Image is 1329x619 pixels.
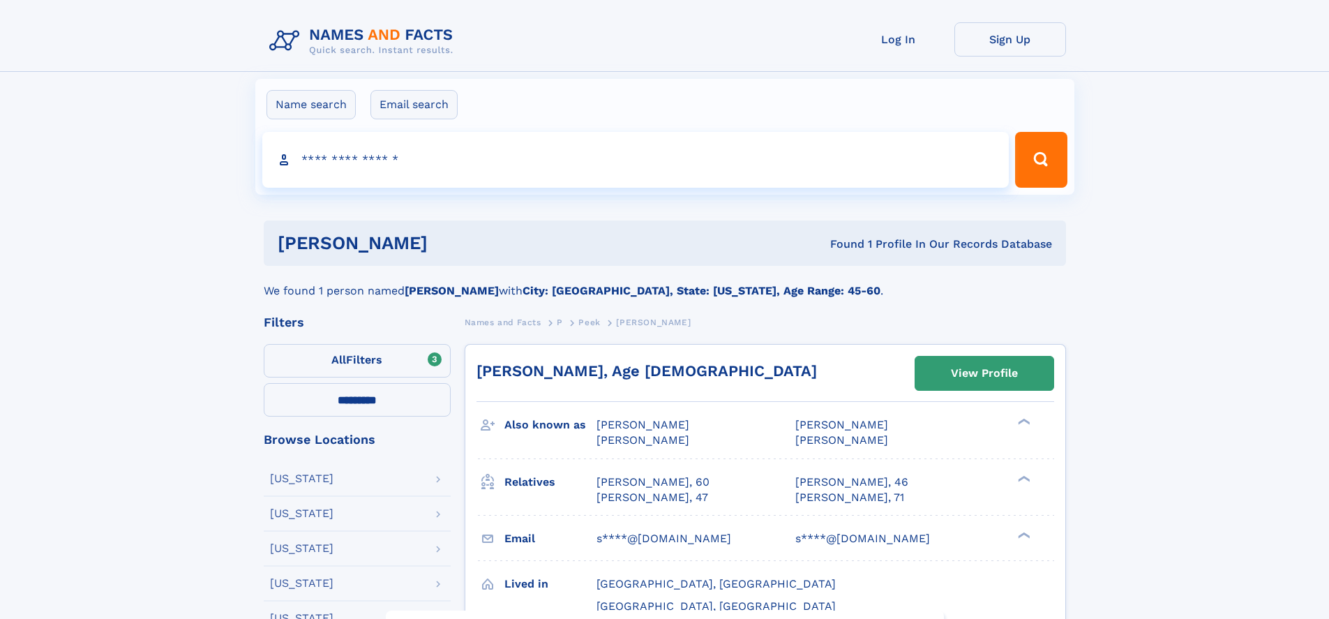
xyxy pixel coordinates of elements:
[262,132,1009,188] input: search input
[264,344,451,378] label: Filters
[264,316,451,329] div: Filters
[795,433,888,447] span: [PERSON_NAME]
[331,353,346,366] span: All
[596,418,689,431] span: [PERSON_NAME]
[557,318,563,327] span: P
[370,90,458,119] label: Email search
[264,266,1066,299] div: We found 1 person named with .
[596,475,709,490] a: [PERSON_NAME], 60
[596,577,836,590] span: [GEOGRAPHIC_DATA], [GEOGRAPHIC_DATA]
[264,433,451,446] div: Browse Locations
[795,475,908,490] a: [PERSON_NAME], 46
[596,433,689,447] span: [PERSON_NAME]
[504,572,596,596] h3: Lived in
[270,508,333,519] div: [US_STATE]
[616,318,691,327] span: [PERSON_NAME]
[405,284,499,297] b: [PERSON_NAME]
[951,357,1018,389] div: View Profile
[264,22,465,60] img: Logo Names and Facts
[1015,132,1067,188] button: Search Button
[1014,417,1031,426] div: ❯
[596,490,708,505] a: [PERSON_NAME], 47
[270,578,333,589] div: [US_STATE]
[557,313,563,331] a: P
[270,473,333,484] div: [US_STATE]
[578,313,600,331] a: Peek
[1014,474,1031,483] div: ❯
[270,543,333,554] div: [US_STATE]
[504,527,596,551] h3: Email
[523,284,880,297] b: City: [GEOGRAPHIC_DATA], State: [US_STATE], Age Range: 45-60
[1014,530,1031,539] div: ❯
[504,470,596,494] h3: Relatives
[629,237,1052,252] div: Found 1 Profile In Our Records Database
[266,90,356,119] label: Name search
[578,318,600,327] span: Peek
[795,418,888,431] span: [PERSON_NAME]
[795,490,904,505] a: [PERSON_NAME], 71
[278,234,629,252] h1: [PERSON_NAME]
[843,22,954,57] a: Log In
[465,313,541,331] a: Names and Facts
[596,599,836,613] span: [GEOGRAPHIC_DATA], [GEOGRAPHIC_DATA]
[476,362,817,380] a: [PERSON_NAME], Age [DEMOGRAPHIC_DATA]
[915,357,1053,390] a: View Profile
[504,413,596,437] h3: Also known as
[954,22,1066,57] a: Sign Up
